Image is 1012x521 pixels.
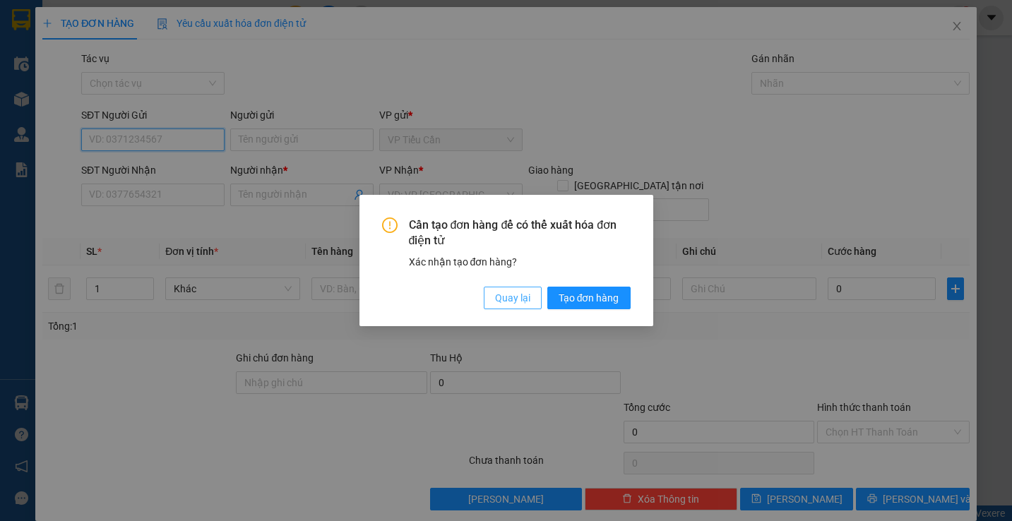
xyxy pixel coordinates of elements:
button: Quay lại [484,287,542,309]
span: Tạo đơn hàng [559,290,619,306]
div: Xác nhận tạo đơn hàng? [409,254,631,270]
span: Cần tạo đơn hàng để có thể xuất hóa đơn điện tử [409,217,631,249]
span: Quay lại [495,290,530,306]
span: exclamation-circle [382,217,398,233]
button: Tạo đơn hàng [547,287,631,309]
